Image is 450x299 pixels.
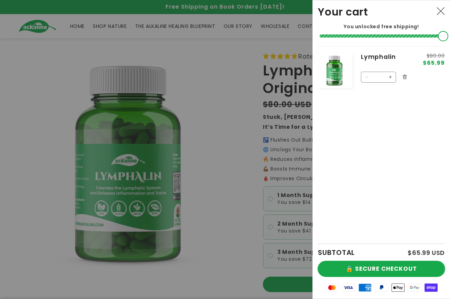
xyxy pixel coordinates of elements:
p: You unlocked free shipping! [318,23,445,30]
button: Remove Lymphalin [399,72,410,82]
button: 🔒 SECURE CHECKOUT [318,261,445,277]
h2: Your cart [318,6,368,18]
input: Quantity for Lymphalin [372,72,385,83]
span: $65.99 [423,60,445,66]
button: Close [433,4,448,19]
a: Lymphalin [361,53,414,61]
h2: SUBTOTAL [318,249,355,256]
p: $65.99 USD [408,250,445,256]
s: $80.00 [423,53,445,58]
